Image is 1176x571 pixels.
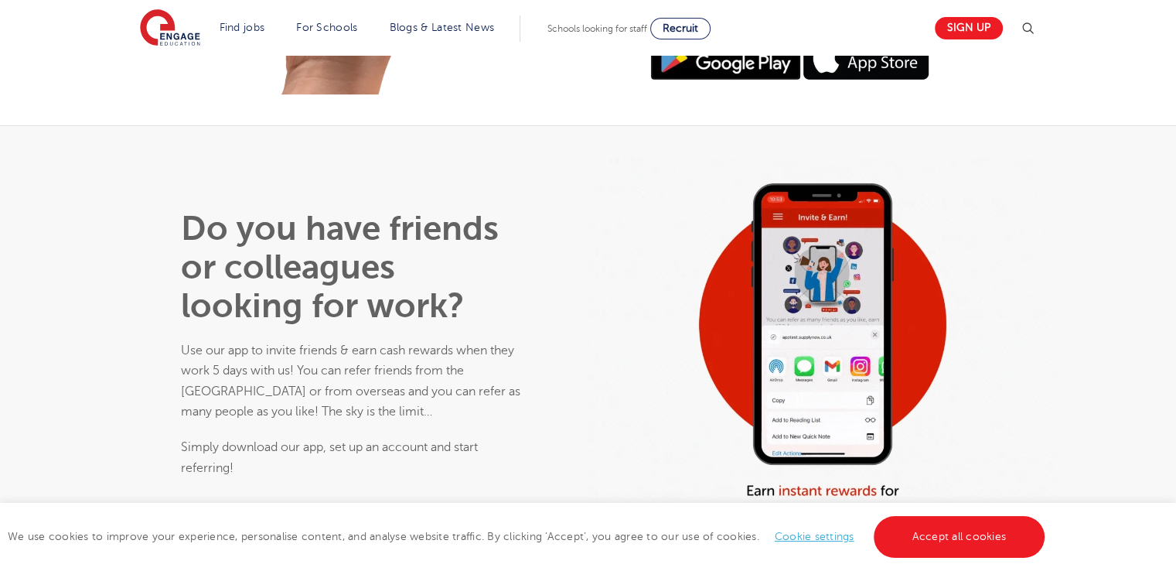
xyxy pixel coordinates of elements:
[181,209,526,325] h1: Do you have friends or colleagues looking for work?
[181,340,526,422] p: Use our app to invite friends & earn cash rewards when they work 5 days with us! You can refer fr...
[775,531,854,542] a: Cookie settings
[935,17,1003,39] a: Sign up
[663,22,698,34] span: Recruit
[8,531,1048,542] span: We use cookies to improve your experience, personalise content, and analyse website traffic. By c...
[547,23,647,34] span: Schools looking for staff
[181,437,526,478] p: Simply download our app, set up an account and start referring!
[390,22,495,33] a: Blogs & Latest News
[220,22,265,33] a: Find jobs
[296,22,357,33] a: For Schools
[650,18,711,39] a: Recruit
[874,516,1045,558] a: Accept all cookies
[140,9,200,48] img: Engage Education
